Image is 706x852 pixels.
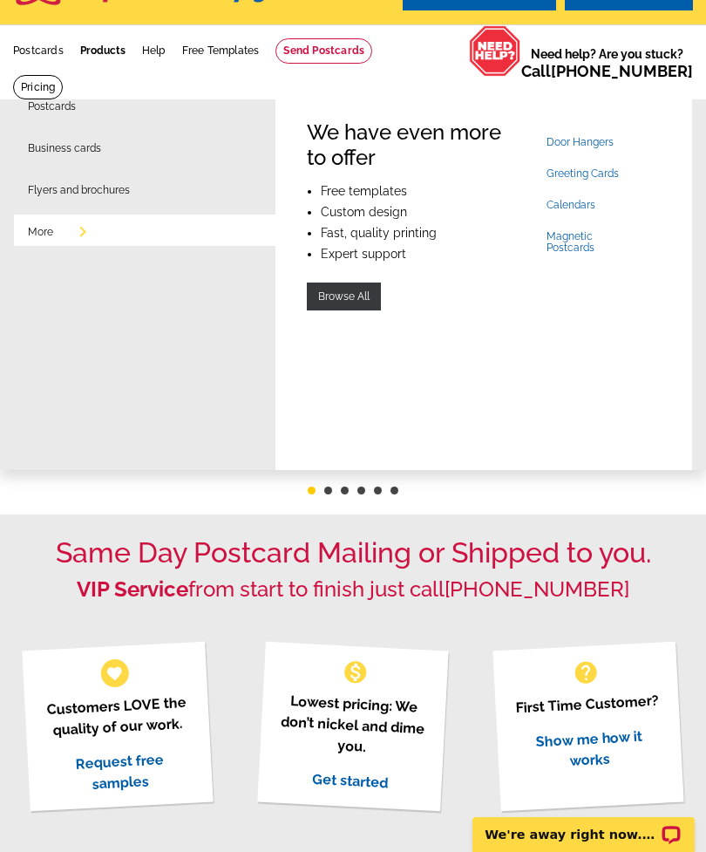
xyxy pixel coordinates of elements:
a: Greeting Cards [546,167,619,180]
span: Need help? Are you stuck? [521,45,693,80]
button: 2 of 6 [324,487,332,494]
a: Free Templates [182,44,260,57]
span: Call [521,62,693,80]
p: First Time Customer? [514,690,660,719]
a: Browse All [307,283,381,310]
h2: from start to finish just call [13,577,693,603]
a: Get started [312,770,389,791]
a: Products [80,44,126,57]
a: Door Hangers [546,136,614,148]
p: Customers LOVE the quality of our work. [44,692,190,741]
a: Calendars [546,199,595,211]
a: Show me how it works [535,727,643,768]
strong: VIP Service [77,576,188,602]
button: 3 of 6 [341,487,349,494]
li: Custom design [321,206,506,218]
li: Expert support [321,248,506,260]
a: More [28,227,53,237]
a: Request free samples [75,751,164,792]
li: Free templates [321,185,506,197]
a: Postcards [28,101,76,112]
p: Lowest pricing: We don’t nickel and dime you. [279,690,427,760]
span: monetization_on [342,658,370,686]
a: Postcards [13,44,64,57]
button: 5 of 6 [374,487,382,494]
a: Flyers and brochures [28,185,130,195]
a: [PHONE_NUMBER] [445,576,629,602]
span: help [572,658,600,686]
button: 6 of 6 [390,487,398,494]
h1: Same Day Postcard Mailing or Shipped to you. [13,536,693,569]
button: 1 of 6 [308,487,316,494]
a: Business cards [28,143,101,153]
li: Fast, quality printing [321,227,506,239]
button: 4 of 6 [357,487,365,494]
h4: We have even more to offer [307,120,519,171]
span: favorite [105,664,124,682]
img: help [469,25,521,77]
a: [PHONE_NUMBER] [551,62,693,80]
iframe: LiveChat chat widget [461,797,706,852]
a: Help [142,44,166,57]
a: Magnetic Postcards [546,230,594,254]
